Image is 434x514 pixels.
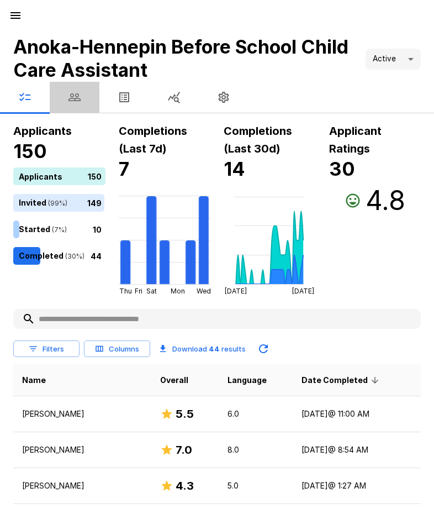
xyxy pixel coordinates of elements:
[170,287,184,296] tspan: Mon
[252,338,274,360] button: Updated Today - 1:39 PM
[93,223,102,235] p: 10
[366,185,405,216] h3: 4.8
[119,287,131,296] tspan: Thu
[13,340,80,358] button: Filters
[227,374,267,387] span: Language
[13,140,47,162] b: 150
[224,158,245,180] b: 14
[160,374,188,387] span: Overall
[155,338,250,360] button: Download 44 results
[13,35,348,81] b: Anoka-Hennepin Before School Child Care Assistant
[176,477,194,495] h6: 4.3
[225,287,247,295] tspan: [DATE]
[22,480,142,491] p: [PERSON_NAME]
[227,408,284,419] p: 6.0
[176,405,194,423] h6: 5.5
[13,124,72,138] b: Applicants
[22,374,46,387] span: Name
[87,197,102,208] p: 149
[134,287,142,296] tspan: Fri
[293,396,421,432] td: [DATE] @ 11:00 AM
[293,468,421,504] td: [DATE] @ 1:27 AM
[366,49,421,70] div: Active
[91,250,102,261] p: 44
[227,444,284,455] p: 8.0
[329,124,382,155] b: Applicant Ratings
[209,344,220,353] b: 44
[22,444,142,455] p: [PERSON_NAME]
[119,124,187,155] b: Completions (Last 7d)
[119,158,129,180] b: 7
[84,340,150,358] button: Columns
[301,374,382,387] span: Date Completed
[88,170,102,182] p: 150
[22,408,142,419] p: [PERSON_NAME]
[224,124,292,155] b: Completions (Last 30d)
[176,441,192,459] h6: 7.0
[292,287,314,295] tspan: [DATE]
[197,287,211,296] tspan: Wed
[227,480,284,491] p: 5.0
[146,287,157,296] tspan: Sat
[293,432,421,468] td: [DATE] @ 8:54 AM
[329,158,355,180] b: 30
